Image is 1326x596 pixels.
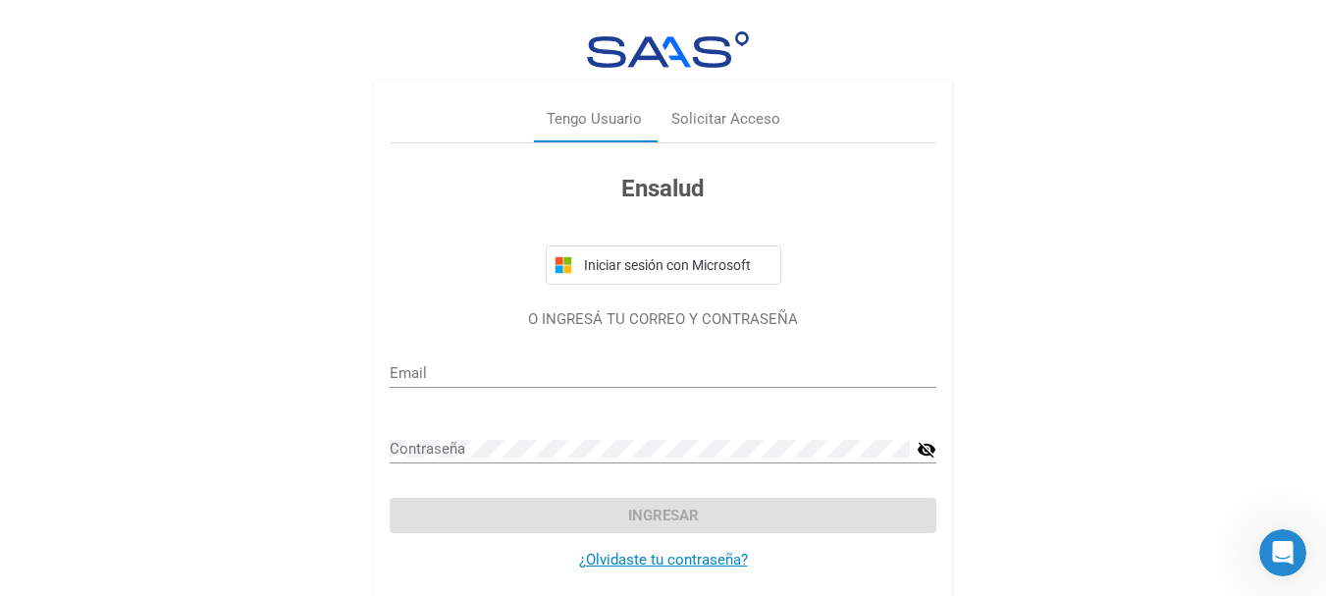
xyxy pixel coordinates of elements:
[546,245,781,285] button: Iniciar sesión con Microsoft
[390,498,936,533] button: Ingresar
[671,108,780,131] div: Solicitar Acceso
[1259,529,1306,576] iframe: Intercom live chat
[580,257,772,273] span: Iniciar sesión con Microsoft
[628,507,699,524] span: Ingresar
[390,308,936,331] p: O INGRESÁ TU CORREO Y CONTRASEÑA
[579,551,748,569] a: ¿Olvidaste tu contraseña?
[390,171,936,206] h3: Ensalud
[547,108,642,131] div: Tengo Usuario
[917,438,936,461] mat-icon: visibility_off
